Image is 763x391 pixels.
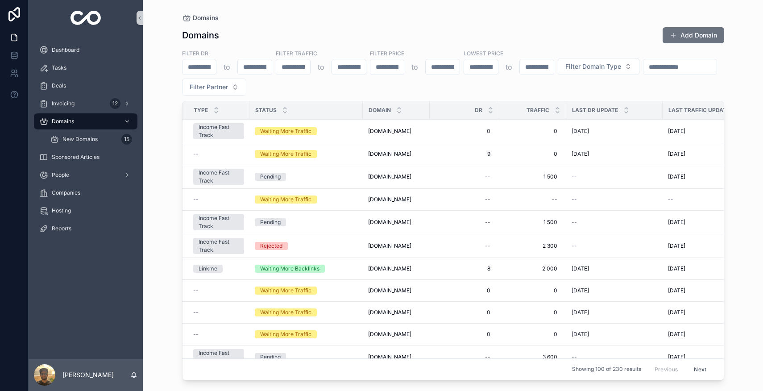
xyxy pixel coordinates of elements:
div: Waiting More Traffic [260,287,311,295]
span: 0 [508,150,557,158]
a: -- [505,192,561,207]
span: Sponsored Articles [52,154,100,161]
div: -- [485,242,490,250]
span: -- [193,287,199,294]
label: Filter DR [182,49,208,57]
label: Filter Price [370,49,404,57]
a: Companies [34,185,137,201]
span: Reports [52,225,71,232]
span: 0 [439,309,490,316]
a: Waiting More Traffic [255,195,357,204]
span: [DATE] [668,150,685,158]
a: Linkme [193,265,244,273]
span: [DOMAIN_NAME] [368,150,411,158]
span: Invoicing [52,100,75,107]
div: -- [552,196,557,203]
a: Tasks [34,60,137,76]
a: [DOMAIN_NAME] [368,265,424,272]
a: Invoicing12 [34,96,137,112]
a: [DATE] [572,309,657,316]
a: Income Fast Track [193,238,244,254]
a: [DOMAIN_NAME] [368,150,424,158]
a: 3 600 [505,350,561,364]
span: [DATE] [572,309,589,316]
a: [DOMAIN_NAME] [368,309,424,316]
span: Last DR Update [572,107,618,114]
p: to [318,62,324,72]
a: [DATE] [572,287,657,294]
a: 0 [435,305,494,320]
span: 0 [508,287,557,294]
span: -- [193,150,199,158]
div: Pending [260,218,281,226]
span: -- [193,309,199,316]
a: -- [435,239,494,253]
span: [DATE] [572,265,589,272]
a: 0 [505,283,561,298]
div: Income Fast Track [199,238,239,254]
span: 8 [439,265,490,272]
a: -- [668,196,755,203]
a: [DATE] [668,173,755,180]
div: scrollable content [29,36,143,248]
a: Rejected [255,242,357,250]
a: Domains [182,13,219,22]
span: 0 [508,128,557,135]
span: [DOMAIN_NAME] [368,309,411,316]
label: Lowest Price [464,49,503,57]
a: Pending [255,353,357,361]
span: [DOMAIN_NAME] [368,354,411,361]
a: [DATE] [668,265,755,272]
a: Income Fast Track [193,349,244,365]
span: -- [572,173,577,180]
a: [DOMAIN_NAME] [368,354,424,361]
a: -- [435,215,494,229]
span: [DATE] [668,331,685,338]
span: [DATE] [572,331,589,338]
span: [DATE] [572,128,589,135]
a: [DOMAIN_NAME] [368,242,424,250]
a: Income Fast Track [193,123,244,139]
span: -- [572,354,577,361]
div: -- [485,219,490,226]
div: 15 [121,134,132,145]
div: Waiting More Traffic [260,308,311,316]
a: Waiting More Traffic [255,287,357,295]
span: Dashboard [52,46,79,54]
span: [DOMAIN_NAME] [368,196,411,203]
span: 0 [439,287,490,294]
span: [DATE] [668,287,685,294]
div: Waiting More Traffic [260,195,311,204]
a: [DATE] [572,265,657,272]
a: 8 [435,262,494,276]
a: Waiting More Traffic [255,308,357,316]
button: Select Button [182,79,246,96]
a: People [34,167,137,183]
div: 12 [110,98,120,109]
a: 0 [505,327,561,341]
a: [DATE] [668,242,755,250]
div: Waiting More Traffic [260,330,311,338]
a: Hosting [34,203,137,219]
span: DR [475,107,482,114]
a: [DATE] [572,128,657,135]
a: -- [572,242,657,250]
span: Traffic [527,107,549,114]
a: Dashboard [34,42,137,58]
a: -- [193,196,244,203]
a: Domains [34,113,137,129]
a: [DATE] [668,287,755,294]
a: [DATE] [572,150,657,158]
a: -- [193,331,244,338]
a: 1 500 [505,170,561,184]
span: [DATE] [668,173,685,180]
span: 3 600 [508,354,557,361]
a: 1 500 [505,215,561,229]
span: [DATE] [668,354,685,361]
p: to [411,62,418,72]
span: [DATE] [668,219,685,226]
a: Waiting More Traffic [255,150,357,158]
span: 0 [508,331,557,338]
span: [DATE] [572,287,589,294]
a: [DOMAIN_NAME] [368,219,424,226]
